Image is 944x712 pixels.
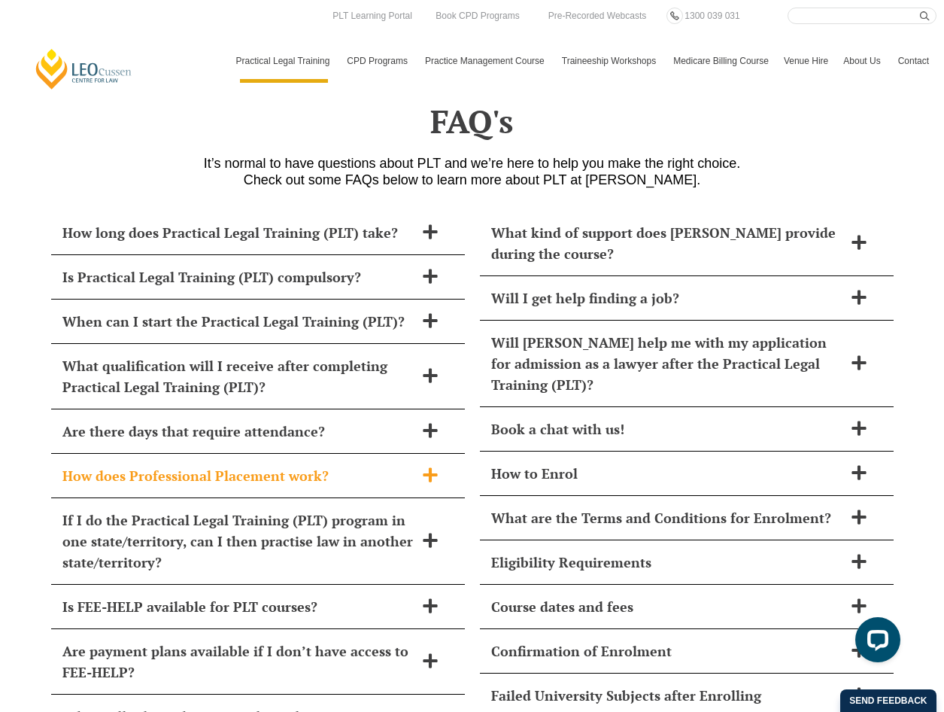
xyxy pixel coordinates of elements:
span: Will [PERSON_NAME] help me with my application for admission as a lawyer after the Practical Lega... [491,332,843,395]
h2: FAQ's [44,102,901,140]
span: Eligibility Requirements [491,552,843,573]
span: Are there days that require attendance? [62,421,414,442]
a: PLT Learning Portal [329,8,416,24]
a: 1300 039 031 [681,8,743,24]
a: Medicare Billing Course [666,39,776,83]
span: How long does Practical Legal Training (PLT) take? [62,222,414,243]
a: Practice Management Course [417,39,554,83]
a: CPD Programs [339,39,417,83]
span: What kind of support does [PERSON_NAME] provide during the course? [491,222,843,264]
a: Book CPD Programs [432,8,523,24]
a: Pre-Recorded Webcasts [545,8,651,24]
span: What are the Terms and Conditions for Enrolment? [491,507,843,528]
span: Are payment plans available if I don’t have access to FEE-HELP? [62,640,414,683]
span: Confirmation of Enrolment [491,640,843,662]
span: 1300 039 031 [684,11,739,21]
span: Course dates and fees [491,596,843,617]
span: Failed University Subjects after Enrolling [491,685,843,706]
span: Will I get help finding a job? [491,288,843,309]
a: [PERSON_NAME] Centre for Law [34,47,134,90]
span: Book a chat with us! [491,418,843,440]
span: What qualification will I receive after completing Practical Legal Training (PLT)? [62,355,414,397]
span: How to Enrol [491,463,843,484]
a: Practical Legal Training [229,39,340,83]
a: Venue Hire [776,39,836,83]
a: Traineeship Workshops [554,39,666,83]
iframe: LiveChat chat widget [843,611,906,674]
a: Contact [891,39,936,83]
span: If I do the Practical Legal Training (PLT) program in one state/territory, can I then practise la... [62,510,414,573]
span: When can I start the Practical Legal Training (PLT)? [62,311,414,332]
span: Is Practical Legal Training (PLT) compulsory? [62,266,414,288]
a: About Us [836,39,890,83]
span: How does Professional Placement work? [62,465,414,486]
p: It’s normal to have questions about PLT and we’re here to help you make the right choice. Check o... [44,155,901,188]
span: Is FEE-HELP available for PLT courses? [62,596,414,617]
